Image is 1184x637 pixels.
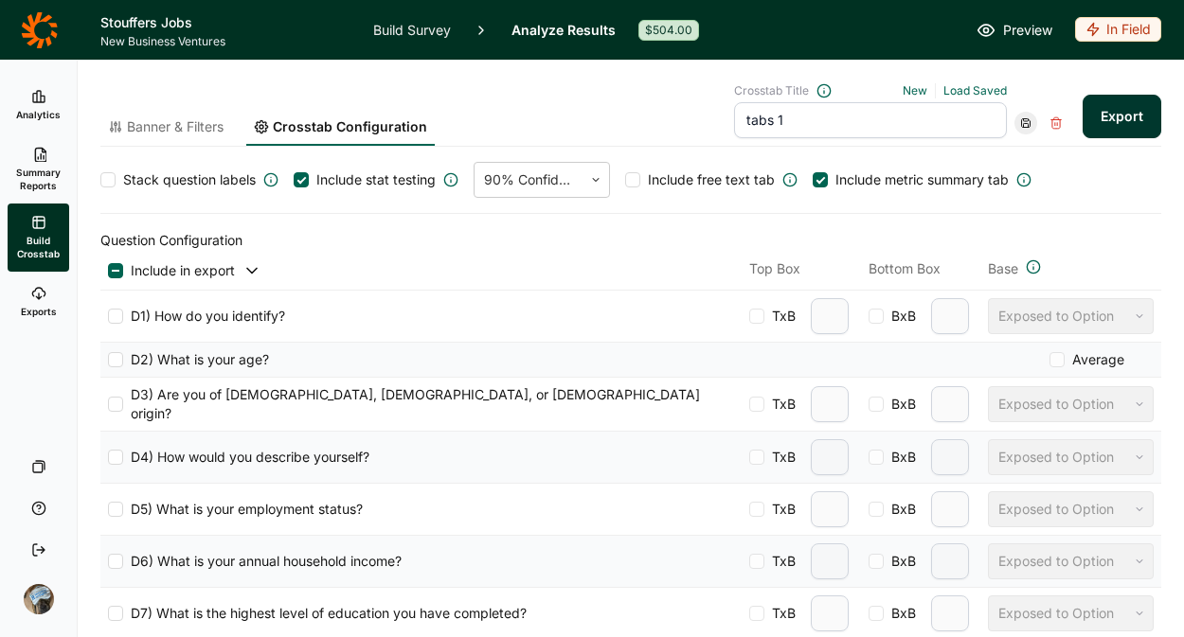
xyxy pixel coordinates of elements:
a: Preview [977,19,1052,42]
span: Preview [1003,19,1052,42]
span: Exports [21,305,57,318]
button: Export [1083,95,1161,138]
span: Base [988,259,1018,278]
a: Analytics [8,75,69,135]
span: Include free text tab [648,170,775,189]
h1: Stouffers Jobs [100,11,350,34]
span: Analytics [16,108,61,121]
a: Build Crosstab [8,203,69,272]
span: BxB [884,500,916,519]
span: TxB [764,604,796,623]
a: Load Saved [943,83,1007,97]
span: Average [1065,350,1124,369]
span: Include in export [131,261,235,280]
div: In Field [1075,17,1161,42]
span: TxB [764,500,796,519]
div: Top Box [749,259,853,282]
span: Stack question labels [123,170,256,189]
a: Summary Reports [8,135,69,203]
span: TxB [764,307,796,326]
span: D7) What is the highest level of education you have completed? [123,604,527,623]
span: BxB [884,307,916,326]
span: D1) How do you identify? [123,307,285,326]
span: BxB [884,448,916,467]
span: Summary Reports [15,166,62,192]
span: BxB [884,604,916,623]
span: TxB [764,395,796,414]
div: Bottom Box [869,259,973,282]
a: New [903,83,927,97]
span: New Business Ventures [100,34,350,49]
span: D2) What is your age? [123,350,269,369]
div: Delete [1045,112,1067,134]
img: ocn8z7iqvmiiaveqkfqd.png [24,584,54,614]
span: Include stat testing [316,170,436,189]
span: D5) What is your employment status? [123,500,363,519]
span: D6) What is your annual household income? [123,552,402,571]
span: BxB [884,552,916,571]
span: Build Crosstab [15,234,62,260]
div: Save Crosstab [1014,112,1037,134]
span: D3) Are you of [DEMOGRAPHIC_DATA], [DEMOGRAPHIC_DATA], or [DEMOGRAPHIC_DATA] origin? [123,385,719,423]
span: Crosstab Title [734,83,809,98]
span: Include metric summary tab [835,170,1009,189]
span: Banner & Filters [127,117,224,136]
span: TxB [764,448,796,467]
button: In Field [1075,17,1161,44]
span: Crosstab Configuration [273,117,427,136]
a: Exports [8,272,69,332]
span: BxB [884,395,916,414]
span: D4) How would you describe yourself? [123,448,369,467]
span: TxB [764,552,796,571]
div: $504.00 [638,20,699,41]
h2: Question Configuration [100,229,1161,252]
button: Include in export [123,261,261,280]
